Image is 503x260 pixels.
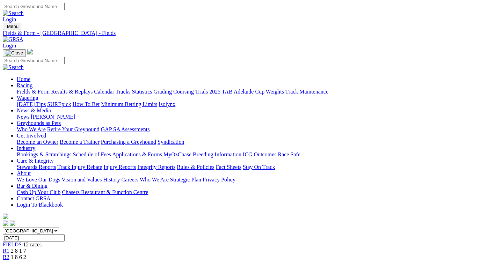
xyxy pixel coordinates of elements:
input: Select date [3,234,65,242]
a: Fact Sheets [216,164,241,170]
a: Tracks [116,89,131,95]
button: Toggle navigation [3,49,26,57]
a: Integrity Reports [137,164,175,170]
a: Wagering [17,95,38,101]
a: Fields & Form [17,89,50,95]
span: 1 8 6 2 [11,254,26,260]
a: Calendar [94,89,114,95]
a: Injury Reports [103,164,136,170]
a: Home [17,76,30,82]
a: Bookings & Scratchings [17,151,71,157]
a: Fields & Form - [GEOGRAPHIC_DATA] - Fields [3,30,500,36]
a: Trials [195,89,208,95]
a: ICG Outcomes [243,151,276,157]
input: Search [3,57,65,64]
a: Contact GRSA [17,195,50,201]
span: 2 8 1 7 [11,248,26,254]
a: Statistics [132,89,152,95]
div: Care & Integrity [17,164,500,170]
a: Breeding Information [193,151,241,157]
a: Racing [17,82,32,88]
a: Track Maintenance [285,89,328,95]
a: 2025 TAB Adelaide Cup [209,89,264,95]
input: Search [3,3,65,10]
a: About [17,170,31,176]
a: Coursing [173,89,194,95]
img: logo-grsa-white.png [27,49,33,54]
a: Who We Are [140,177,169,183]
a: Industry [17,145,35,151]
a: Weights [266,89,284,95]
a: Vision and Values [61,177,102,183]
a: Become a Trainer [60,139,100,145]
a: Bar & Dining [17,183,48,189]
a: MyOzChase [163,151,191,157]
a: Schedule of Fees [73,151,111,157]
a: Become an Owner [17,139,58,145]
img: twitter.svg [10,221,15,226]
a: Login [3,16,16,22]
img: Search [3,64,24,70]
a: Rules & Policies [177,164,214,170]
a: Login [3,43,16,49]
a: Chasers Restaurant & Function Centre [62,189,148,195]
div: News & Media [17,114,500,120]
a: Who We Are [17,126,46,132]
div: Industry [17,151,500,158]
a: Purchasing a Greyhound [101,139,156,145]
a: Privacy Policy [203,177,235,183]
a: We Love Our Dogs [17,177,60,183]
a: Get Involved [17,133,46,139]
a: Grading [154,89,172,95]
a: Minimum Betting Limits [101,101,157,107]
div: Bar & Dining [17,189,500,195]
a: Care & Integrity [17,158,54,164]
a: FIELDS [3,242,22,247]
a: News [17,114,29,120]
img: Close [6,50,23,56]
a: SUREpick [47,101,71,107]
a: Applications & Forms [112,151,162,157]
a: Syndication [158,139,184,145]
a: Race Safe [278,151,300,157]
a: Retire Your Greyhound [47,126,100,132]
a: Login To Blackbook [17,202,63,208]
a: Careers [121,177,138,183]
a: News & Media [17,107,51,113]
div: Racing [17,89,500,95]
a: R1 [3,248,9,254]
a: Stewards Reports [17,164,56,170]
a: How To Bet [73,101,100,107]
a: Track Injury Rebate [57,164,102,170]
img: facebook.svg [3,221,8,226]
a: History [103,177,120,183]
div: Greyhounds as Pets [17,126,500,133]
a: Cash Up Your Club [17,189,60,195]
span: Menu [7,24,19,29]
img: logo-grsa-white.png [3,214,8,219]
a: Stay On Track [243,164,275,170]
img: GRSA [3,36,23,43]
div: Wagering [17,101,500,107]
a: Strategic Plan [170,177,201,183]
div: Get Involved [17,139,500,145]
a: Greyhounds as Pets [17,120,61,126]
a: R2 [3,254,9,260]
div: About [17,177,500,183]
a: Isolynx [159,101,175,107]
img: Search [3,10,24,16]
a: GAP SA Assessments [101,126,150,132]
span: 12 races [23,242,42,247]
a: [DATE] Tips [17,101,46,107]
a: [PERSON_NAME] [31,114,75,120]
button: Toggle navigation [3,23,21,30]
a: Results & Replays [51,89,93,95]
